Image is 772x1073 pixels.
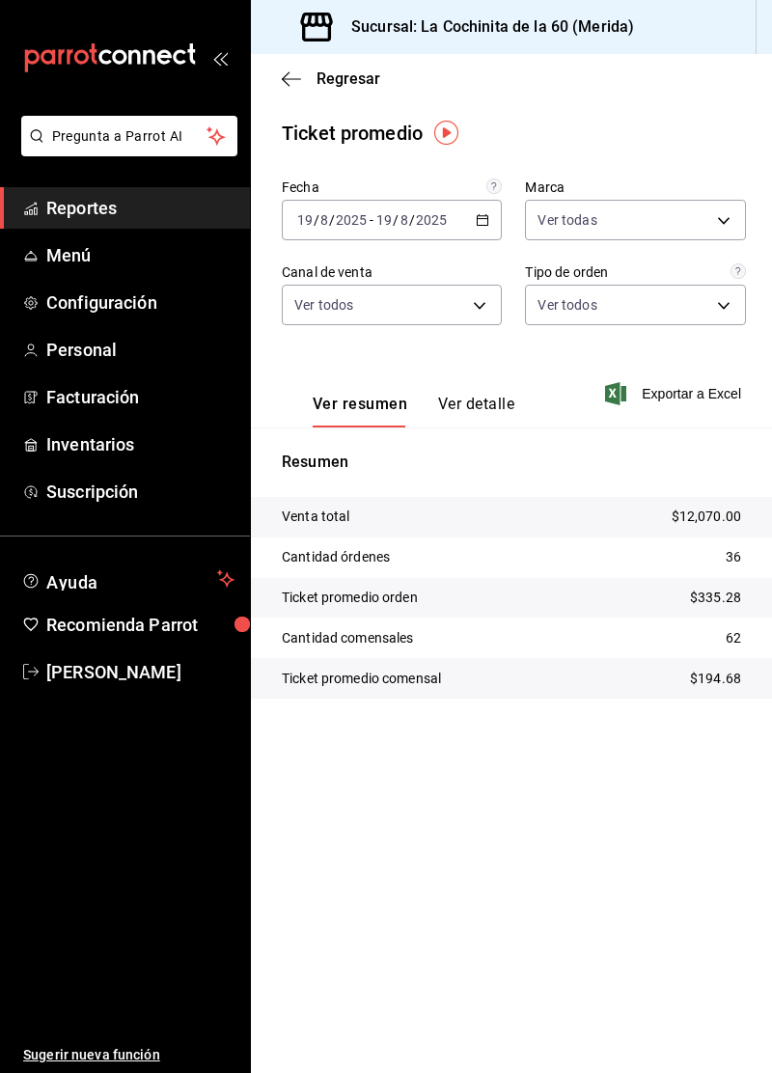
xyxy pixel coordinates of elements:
span: / [329,212,335,228]
p: $194.68 [690,669,741,689]
button: open_drawer_menu [212,50,228,66]
svg: Todas las órdenes contabilizan 1 comensal a excepción de órdenes de mesa con comensales obligator... [731,263,746,279]
h3: Sucursal: La Cochinita de la 60 (Merida) [336,15,634,39]
span: / [409,212,415,228]
img: Tooltip marker [434,121,458,145]
button: Pregunta a Parrot AI [21,116,237,156]
input: ---- [415,212,448,228]
label: Canal de venta [282,265,502,279]
p: Ticket promedio comensal [282,669,441,689]
div: Ticket promedio [282,119,423,148]
span: Ver todos [294,295,353,315]
p: Cantidad comensales [282,628,414,648]
p: $12,070.00 [672,507,741,527]
span: Personal [46,337,234,363]
span: Pregunta a Parrot AI [52,126,207,147]
span: Ayuda [46,567,209,591]
span: / [393,212,399,228]
span: Suscripción [46,479,234,505]
span: [PERSON_NAME] [46,659,234,685]
button: Exportar a Excel [609,382,741,405]
input: ---- [335,212,368,228]
label: Marca [525,180,745,194]
p: $335.28 [690,588,741,608]
p: Cantidad órdenes [282,547,390,567]
p: Resumen [282,451,741,474]
span: Recomienda Parrot [46,612,234,638]
label: Fecha [282,180,502,194]
span: / [314,212,319,228]
p: Venta total [282,507,349,527]
input: -- [319,212,329,228]
label: Tipo de orden [525,265,745,279]
button: Ver detalle [438,395,514,427]
span: Configuración [46,289,234,316]
span: - [370,212,373,228]
span: Reportes [46,195,234,221]
p: Ticket promedio orden [282,588,418,608]
span: Ver todas [538,210,596,230]
input: -- [296,212,314,228]
span: Sugerir nueva función [23,1045,234,1065]
span: Ver todos [538,295,596,315]
span: Regresar [317,69,380,88]
span: Inventarios [46,431,234,457]
button: Ver resumen [313,395,407,427]
svg: Información delimitada a máximo 62 días. [486,179,502,194]
p: 62 [726,628,741,648]
div: navigation tabs [313,395,514,427]
span: Menú [46,242,234,268]
a: Pregunta a Parrot AI [14,140,237,160]
input: -- [400,212,409,228]
input: -- [375,212,393,228]
button: Regresar [282,69,380,88]
span: Facturación [46,384,234,410]
p: 36 [726,547,741,567]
